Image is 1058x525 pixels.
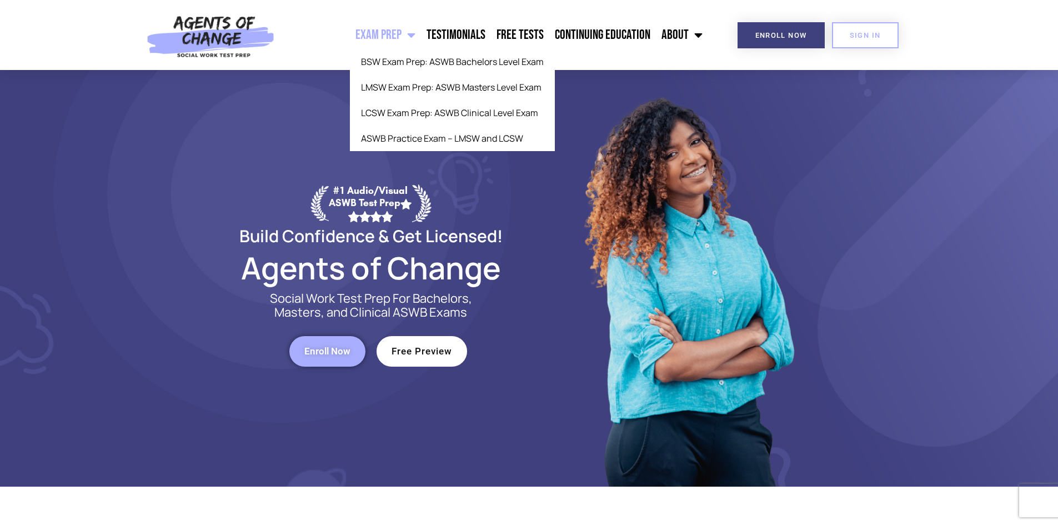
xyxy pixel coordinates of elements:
a: LMSW Exam Prep: ASWB Masters Level Exam [350,74,555,100]
a: Free Preview [377,336,467,367]
h2: Build Confidence & Get Licensed! [213,228,529,244]
a: Enroll Now [738,22,825,48]
a: Enroll Now [289,336,365,367]
a: Exam Prep [350,21,421,49]
img: Website Image 1 (1) [576,70,799,487]
span: Free Preview [392,347,452,356]
h2: Agents of Change [213,255,529,281]
div: #1 Audio/Visual ASWB Test Prep [329,184,412,222]
a: About [656,21,708,49]
a: Testimonials [421,21,491,49]
span: Enroll Now [304,347,350,356]
a: LCSW Exam Prep: ASWB Clinical Level Exam [350,100,555,126]
a: SIGN IN [832,22,899,48]
a: Free Tests [491,21,549,49]
a: Continuing Education [549,21,656,49]
ul: Exam Prep [350,49,555,151]
a: BSW Exam Prep: ASWB Bachelors Level Exam [350,49,555,74]
span: Enroll Now [755,32,807,39]
a: ASWB Practice Exam – LMSW and LCSW [350,126,555,151]
nav: Menu [280,21,708,49]
p: Social Work Test Prep For Bachelors, Masters, and Clinical ASWB Exams [257,292,485,319]
span: SIGN IN [850,32,881,39]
